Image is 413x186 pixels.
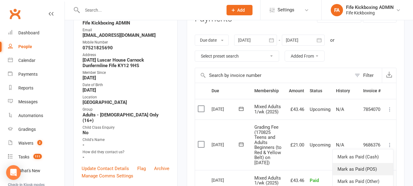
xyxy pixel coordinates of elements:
[18,154,29,159] div: Tasks
[285,51,325,62] button: Added From
[83,154,169,160] strong: -
[195,35,229,46] button: Due date
[286,99,307,120] td: £43.46
[18,72,38,77] div: Payments
[18,30,39,35] div: Dashboard
[83,130,169,135] strong: No
[18,168,40,173] div: What's New
[83,112,169,123] strong: Adults - [DEMOGRAPHIC_DATA] Only (16+)
[8,54,65,67] a: Calendar
[8,81,65,95] a: Reports
[333,163,393,175] a: Mark as Paid (POS)
[83,87,169,93] strong: [DATE]
[82,165,129,172] a: Update Contact Details
[83,52,169,58] div: Address
[83,107,169,112] div: Group
[33,154,42,159] span: 111
[336,107,344,112] span: N/A
[18,141,33,146] div: Waivers
[83,45,169,51] strong: 07521825690
[83,70,169,76] div: Member Since
[227,5,253,15] button: Add
[254,104,281,115] span: Mixed Adults 1/wk (2025)
[18,44,32,49] div: People
[360,99,383,120] td: 7854070
[278,3,294,17] span: Settings
[83,94,169,100] div: Location
[83,149,169,155] div: How did they contact us?
[195,68,352,83] input: Search by invoice number
[212,175,240,185] div: [DATE]
[18,113,43,118] div: Automations
[360,120,383,170] td: 9686376
[8,123,65,136] a: Gradings
[154,165,169,172] a: Archive
[83,40,169,45] div: Mobile Number
[82,172,133,180] a: Manage Comms Settings
[331,4,343,16] div: FA
[286,83,307,99] th: Amount
[83,27,169,33] div: Email
[83,57,169,68] strong: [DATE] Luscar House Carnock Dunfermline Fife KY12 9HS
[286,120,307,170] td: £21.00
[8,67,65,81] a: Payments
[8,40,65,54] a: People
[360,83,383,99] th: Invoice #
[252,83,286,99] th: Membership
[310,107,330,112] span: Upcoming
[83,125,169,131] div: Child Class Enquiry
[18,99,38,104] div: Messages
[310,142,330,148] span: Upcoming
[346,10,394,16] div: Fife Kickboxing
[330,36,334,44] div: or
[18,127,36,132] div: Gradings
[83,75,169,81] strong: [DATE]
[333,83,360,99] th: History
[333,151,393,163] a: Mark as Paid (Cash)
[254,124,282,165] span: Grading Fee (170825 Teens and Adults Beginners (to Red & Yellow Belt) on [DATE])
[8,109,65,123] a: Automations
[310,178,319,183] span: Paid
[80,6,219,14] input: Search...
[83,142,169,148] strong: -
[83,82,169,88] div: Date of Birth
[8,164,65,178] a: What's New
[18,85,33,90] div: Reports
[209,83,252,99] th: Due
[8,26,65,40] a: Dashboard
[6,165,21,180] div: Open Intercom Messenger
[195,14,232,24] h3: Payments
[363,72,374,79] div: Filter
[8,150,65,164] a: Tasks 111
[7,6,23,21] a: Clubworx
[8,95,65,109] a: Messages
[137,165,146,172] a: Flag
[83,100,169,105] strong: [GEOGRAPHIC_DATA]
[212,104,240,114] div: [DATE]
[8,136,65,150] a: Waivers 2
[237,8,245,13] span: Add
[18,58,35,63] div: Calendar
[307,83,333,99] th: Status
[37,140,42,145] span: 2
[254,175,281,186] span: Mixed Adults 1/wk (2025)
[352,68,382,83] button: Filter
[83,137,169,143] div: Child's Name
[336,142,344,148] span: N/A
[346,5,394,10] div: Fife Kickboxing ADMIN
[83,20,169,26] strong: Fife Kickboxing ADMIN
[83,32,169,38] strong: [EMAIL_ADDRESS][DOMAIN_NAME]
[212,140,240,149] div: [DATE]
